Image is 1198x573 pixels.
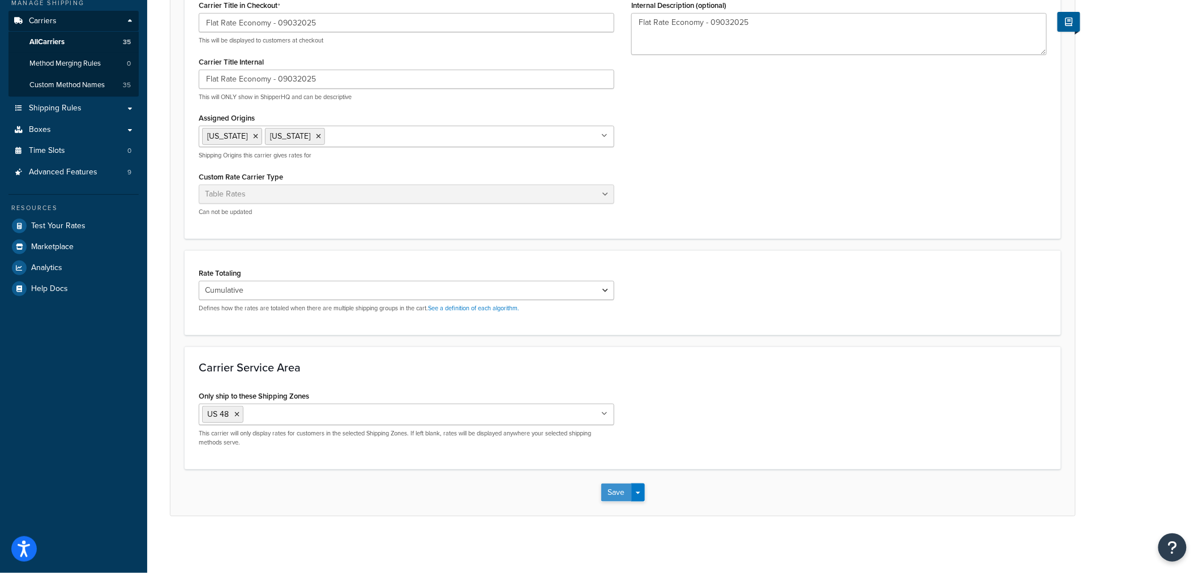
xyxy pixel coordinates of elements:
a: Analytics [8,258,139,278]
p: Shipping Origins this carrier gives rates for [199,151,614,160]
li: Carriers [8,11,139,97]
li: Custom Method Names [8,75,139,96]
span: Carriers [29,16,57,26]
a: Time Slots0 [8,140,139,161]
span: [US_STATE] [207,130,247,142]
button: Show Help Docs [1058,12,1080,32]
p: This will ONLY show in ShipperHQ and can be descriptive [199,93,614,101]
li: Time Slots [8,140,139,161]
span: Time Slots [29,146,65,156]
label: Internal Description (optional) [631,1,726,10]
span: Help Docs [31,284,68,294]
p: Can not be updated [199,208,614,216]
span: All Carriers [29,37,65,47]
button: Save [601,484,632,502]
a: Carriers [8,11,139,32]
span: Method Merging Rules [29,59,101,69]
span: 35 [123,80,131,90]
span: Advanced Features [29,168,97,177]
textarea: Flat Rate Economy - 09032025 [631,13,1047,55]
span: Test Your Rates [31,221,85,231]
span: 9 [127,168,131,177]
span: 0 [127,59,131,69]
p: Defines how the rates are totaled when there are multiple shipping groups in the cart. [199,304,614,313]
button: Open Resource Center [1158,533,1187,562]
a: Boxes [8,119,139,140]
span: Marketplace [31,242,74,252]
label: Carrier Title in Checkout [199,1,280,10]
p: This will be displayed to customers at checkout [199,36,614,45]
span: [US_STATE] [270,130,310,142]
a: Help Docs [8,279,139,299]
label: Only ship to these Shipping Zones [199,392,309,400]
span: US 48 [207,408,229,420]
p: This carrier will only display rates for customers in the selected Shipping Zones. If left blank,... [199,429,614,447]
span: Boxes [29,125,51,135]
span: Shipping Rules [29,104,82,113]
a: Marketplace [8,237,139,257]
span: Custom Method Names [29,80,105,90]
span: Analytics [31,263,62,273]
span: 35 [123,37,131,47]
a: AllCarriers35 [8,32,139,53]
li: Method Merging Rules [8,53,139,74]
a: Shipping Rules [8,98,139,119]
a: Method Merging Rules0 [8,53,139,74]
label: Assigned Origins [199,114,255,122]
a: Advanced Features9 [8,162,139,183]
a: See a definition of each algorithm. [428,303,519,313]
label: Rate Totaling [199,269,241,277]
li: Advanced Features [8,162,139,183]
label: Carrier Title Internal [199,58,264,66]
h3: Carrier Service Area [199,361,1047,374]
label: Custom Rate Carrier Type [199,173,283,181]
div: Resources [8,203,139,213]
span: 0 [127,146,131,156]
a: Test Your Rates [8,216,139,236]
a: Custom Method Names35 [8,75,139,96]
